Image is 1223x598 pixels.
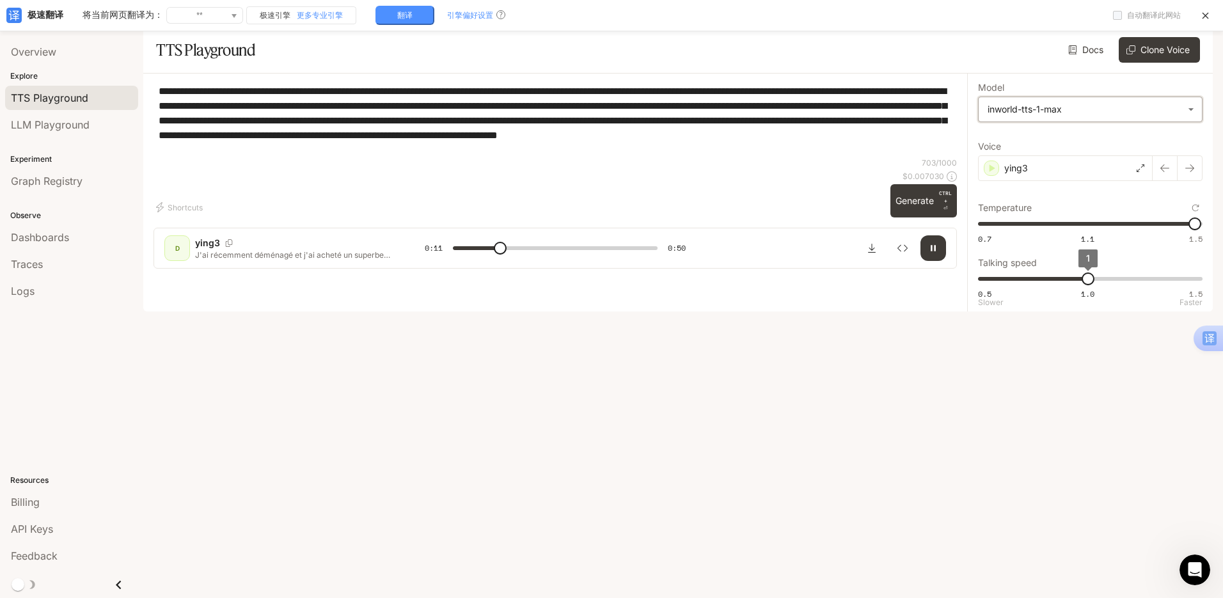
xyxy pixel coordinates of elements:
button: Copy Voice ID [220,239,238,247]
button: GenerateCTRL +⏎ [890,184,957,217]
span: 1.5 [1189,288,1203,299]
p: Talking speed [978,258,1037,267]
p: Faster [1180,299,1203,306]
button: Download audio [859,235,885,261]
div: D [167,238,187,258]
a: Docs [1066,37,1109,63]
span: 0.7 [978,233,991,244]
span: 0:11 [425,242,443,255]
iframe: Intercom live chat [1180,555,1210,585]
div: inworld-tts-1-max [979,97,1202,122]
span: 1.0 [1081,288,1094,299]
div: inworld-tts-1-max [988,103,1181,116]
p: 703 / 1000 [922,157,957,168]
p: $ 0.007030 [903,171,944,182]
p: Temperature [978,203,1032,212]
button: Shortcuts [154,197,208,217]
span: 1.1 [1081,233,1094,244]
span: 0:50 [668,242,686,255]
h1: TTS Playground [156,37,255,63]
span: 1.5 [1189,233,1203,244]
span: 1 [1086,253,1090,264]
button: Reset to default [1188,201,1203,215]
p: Slower [978,299,1004,306]
p: J'ai récemment déménagé et j'ai acheté un superbe jeu de tournevis très pratique. Utiliser les ou... [195,249,394,260]
p: ying3 [1004,162,1028,175]
p: ying3 [195,237,220,249]
p: Voice [978,142,1001,151]
span: 0.5 [978,288,991,299]
button: Clone Voice [1119,37,1200,63]
p: Model [978,83,1004,92]
p: ⏎ [939,189,952,212]
button: Inspect [890,235,915,261]
p: CTRL + [939,189,952,205]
